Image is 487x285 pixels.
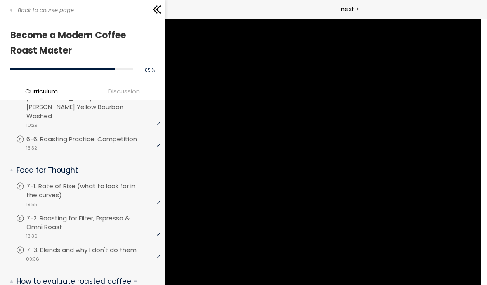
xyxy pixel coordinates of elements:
[26,122,38,129] span: 10:29
[26,145,37,152] span: 13:32
[26,214,161,232] p: 7-2. Roasting for Filter, Espresso & Omni Roast
[10,28,151,58] h1: Become a Modern Coffee Roast Master
[26,85,161,121] p: 6-5. Roasting Practice: [GEOGRAPHIC_DATA] El [PERSON_NAME] Yellow Bourbon Washed
[10,6,74,14] a: Back to course page
[18,6,74,14] span: Back to course page
[26,182,161,200] p: 7-1. Rate of Rise (what to look for in the curves)
[26,135,154,144] p: 6-6. Roasting Practice: Competition
[25,86,58,96] span: Curriculum
[145,67,155,73] span: 85 %
[26,245,153,255] p: 7-3. Blends and why I don't do them
[85,86,163,96] span: Discussion
[26,233,38,240] span: 13:36
[17,165,155,175] p: Food for Thought
[341,4,355,14] span: next
[26,201,37,208] span: 19:55
[26,256,39,263] span: 09:36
